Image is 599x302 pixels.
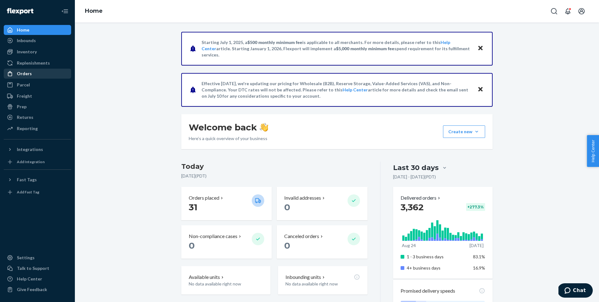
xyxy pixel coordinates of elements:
[401,202,424,212] span: 3,362
[4,285,71,295] button: Give Feedback
[4,175,71,185] button: Fast Tags
[181,187,272,220] button: Orders placed 31
[393,174,436,180] p: [DATE] - [DATE] ( PDT )
[4,157,71,167] a: Add Integration
[284,240,290,251] span: 0
[7,8,33,14] img: Flexport logo
[85,7,103,14] a: Home
[407,254,468,260] p: 1 - 3 business days
[17,255,35,261] div: Settings
[4,187,71,197] a: Add Fast Tag
[17,82,30,88] div: Parcel
[17,189,39,195] div: Add Fast Tag
[17,159,45,164] div: Add Integration
[562,5,574,17] button: Open notifications
[17,27,29,33] div: Home
[473,265,485,270] span: 16.9%
[278,266,367,295] button: Inbounding unitsNo data available right now
[548,5,560,17] button: Open Search Box
[4,69,71,79] a: Orders
[4,112,71,122] a: Returns
[401,287,455,295] p: Promised delivery speeds
[189,135,268,142] p: Here’s a quick overview of your business
[336,46,394,51] span: $5,000 monthly minimum fee
[443,125,485,138] button: Create new
[189,240,195,251] span: 0
[285,274,321,281] p: Inbounding units
[277,225,367,259] button: Canceled orders 0
[17,49,37,55] div: Inventory
[587,135,599,167] button: Help Center
[284,202,290,212] span: 0
[17,93,32,99] div: Freight
[466,203,485,211] div: + 277.3 %
[4,91,71,101] a: Freight
[17,71,32,77] div: Orders
[4,144,71,154] button: Integrations
[4,80,71,90] a: Parcel
[17,60,50,66] div: Replenishments
[4,102,71,112] a: Prep
[189,274,220,281] p: Available units
[181,162,368,172] h3: Today
[17,286,47,293] div: Give Feedback
[189,281,263,287] p: No data available right now
[4,25,71,35] a: Home
[558,283,593,299] iframe: Opens a widget where you can chat to one of our agents
[4,47,71,57] a: Inventory
[80,2,108,20] ol: breadcrumbs
[401,194,441,202] button: Delivered orders
[476,44,485,53] button: Close
[476,85,485,94] button: Close
[4,58,71,68] a: Replenishments
[285,281,360,287] p: No data available right now
[17,146,43,153] div: Integrations
[189,233,237,240] p: Non-compliance cases
[202,80,471,99] p: Effective [DATE], we're updating our pricing for Wholesale (B2B), Reserve Storage, Value-Added Se...
[181,173,368,179] p: [DATE] ( PDT )
[181,225,272,259] button: Non-compliance cases 0
[407,265,468,271] p: 4+ business days
[17,104,27,110] div: Prep
[189,122,268,133] h1: Welcome back
[4,124,71,134] a: Reporting
[189,194,219,202] p: Orders placed
[4,253,71,263] a: Settings
[17,114,33,120] div: Returns
[4,263,71,273] button: Talk to Support
[284,194,321,202] p: Invalid addresses
[473,254,485,259] span: 83.1%
[4,36,71,46] a: Inbounds
[59,5,71,17] button: Close Navigation
[277,187,367,220] button: Invalid addresses 0
[181,266,270,295] button: Available unitsNo data available right now
[575,5,588,17] button: Open account menu
[17,37,36,44] div: Inbounds
[343,87,368,92] a: Help Center
[402,242,416,249] p: Aug 24
[470,242,484,249] p: [DATE]
[4,274,71,284] a: Help Center
[17,276,42,282] div: Help Center
[260,123,268,132] img: hand-wave emoji
[189,202,197,212] span: 31
[247,40,302,45] span: $500 monthly minimum fee
[393,163,439,173] div: Last 30 days
[202,39,471,58] p: Starting July 1, 2025, a is applicable to all merchants. For more details, please refer to this a...
[17,265,49,271] div: Talk to Support
[17,177,37,183] div: Fast Tags
[17,125,38,132] div: Reporting
[284,233,319,240] p: Canceled orders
